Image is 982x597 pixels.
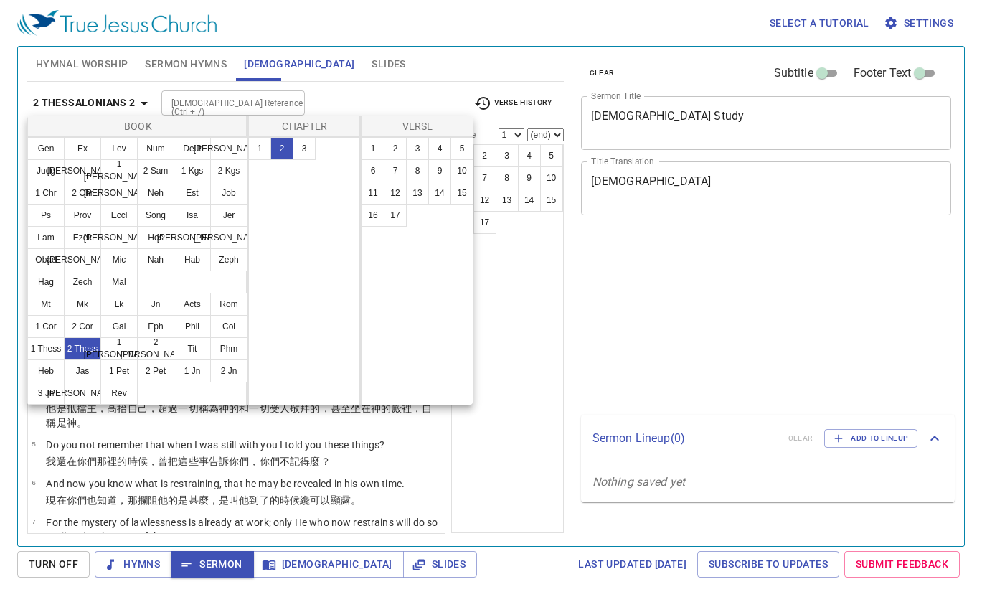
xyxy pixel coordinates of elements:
[64,337,101,360] button: 2 Thess
[100,271,138,293] button: Mal
[174,159,211,182] button: 1 Kgs
[210,337,247,360] button: Phm
[450,159,473,182] button: 10
[174,359,211,382] button: 1 Jn
[174,182,211,205] button: Est
[406,137,429,160] button: 3
[137,315,174,338] button: Eph
[64,382,101,405] button: [PERSON_NAME]
[174,137,211,160] button: Deut
[450,137,473,160] button: 5
[362,204,384,227] button: 16
[365,119,470,133] p: Verse
[64,293,101,316] button: Mk
[27,182,65,205] button: 1 Chr
[406,159,429,182] button: 8
[174,204,211,227] button: Isa
[137,182,174,205] button: Neh
[100,315,138,338] button: Gal
[27,204,65,227] button: Ps
[384,204,407,227] button: 17
[137,137,174,160] button: Num
[248,137,271,160] button: 1
[27,271,65,293] button: Hag
[64,359,101,382] button: Jas
[64,182,101,205] button: 2 Chr
[100,337,138,360] button: 1 [PERSON_NAME]
[137,293,174,316] button: Jn
[64,248,101,271] button: [PERSON_NAME]
[137,359,174,382] button: 2 Pet
[362,137,384,160] button: 1
[293,137,316,160] button: 3
[174,315,211,338] button: Phil
[100,159,138,182] button: 1 [PERSON_NAME]
[100,204,138,227] button: Eccl
[27,337,65,360] button: 1 Thess
[27,137,65,160] button: Gen
[210,293,247,316] button: Rom
[137,226,174,249] button: Hos
[64,226,101,249] button: Ezek
[100,182,138,205] button: [PERSON_NAME]
[210,182,247,205] button: Job
[64,315,101,338] button: 2 Cor
[100,248,138,271] button: Mic
[27,248,65,271] button: Obad
[64,271,101,293] button: Zech
[100,359,138,382] button: 1 Pet
[64,204,101,227] button: Prov
[384,182,407,205] button: 12
[210,226,247,249] button: [PERSON_NAME]
[100,226,138,249] button: [PERSON_NAME]
[428,137,451,160] button: 4
[270,137,293,160] button: 2
[174,293,211,316] button: Acts
[384,159,407,182] button: 7
[210,159,247,182] button: 2 Kgs
[210,204,247,227] button: Jer
[137,159,174,182] button: 2 Sam
[210,359,247,382] button: 2 Jn
[100,137,138,160] button: Lev
[362,159,384,182] button: 6
[137,204,174,227] button: Song
[252,119,358,133] p: Chapter
[210,248,247,271] button: Zeph
[27,226,65,249] button: Lam
[428,182,451,205] button: 14
[210,315,247,338] button: Col
[428,159,451,182] button: 9
[384,137,407,160] button: 2
[27,159,65,182] button: Judg
[100,382,138,405] button: Rev
[27,315,65,338] button: 1 Cor
[362,182,384,205] button: 11
[174,248,211,271] button: Hab
[450,182,473,205] button: 15
[174,226,211,249] button: [PERSON_NAME]
[210,137,247,160] button: [PERSON_NAME]
[137,337,174,360] button: 2 [PERSON_NAME]
[27,382,65,405] button: 3 Jn
[137,248,174,271] button: Nah
[27,293,65,316] button: Mt
[27,359,65,382] button: Heb
[100,293,138,316] button: Lk
[64,159,101,182] button: [PERSON_NAME]
[31,119,245,133] p: Book
[406,182,429,205] button: 13
[174,337,211,360] button: Tit
[64,137,101,160] button: Ex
